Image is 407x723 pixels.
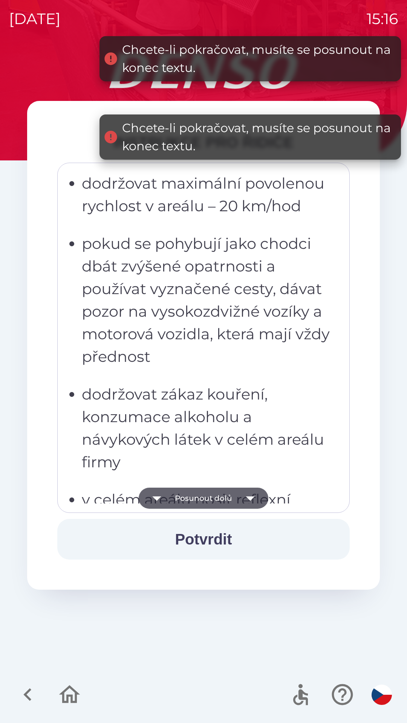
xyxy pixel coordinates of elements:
button: Potvrdit [57,519,350,560]
p: [DATE] [9,8,61,30]
p: dodržovat zákaz kouření, konzumace alkoholu a návykových látek v celém areálu firmy [82,383,330,473]
p: 15:16 [367,8,398,30]
p: v celém areálu nosit reflexní vestu, pevnou obuv a dlouhé kalhoty [82,488,330,556]
button: Posunout dolů [139,488,268,509]
img: cs flag [372,685,392,705]
img: Logo [27,53,380,89]
p: dodržovat maximální povolenou rychlost v areálu – 20 km/hod [82,172,330,217]
div: INSTRUKCE PRO ŘIDIČE [57,131,350,154]
div: Chcete-li pokračovat, musíte se posunout na konec textu. [122,119,393,155]
p: pokud se pohybují jako chodci dbát zvýšené opatrnosti a používat vyznačené cesty, dávat pozor na ... [82,232,330,368]
div: Chcete-li pokračovat, musíte se posunout na konec textu. [122,41,393,77]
